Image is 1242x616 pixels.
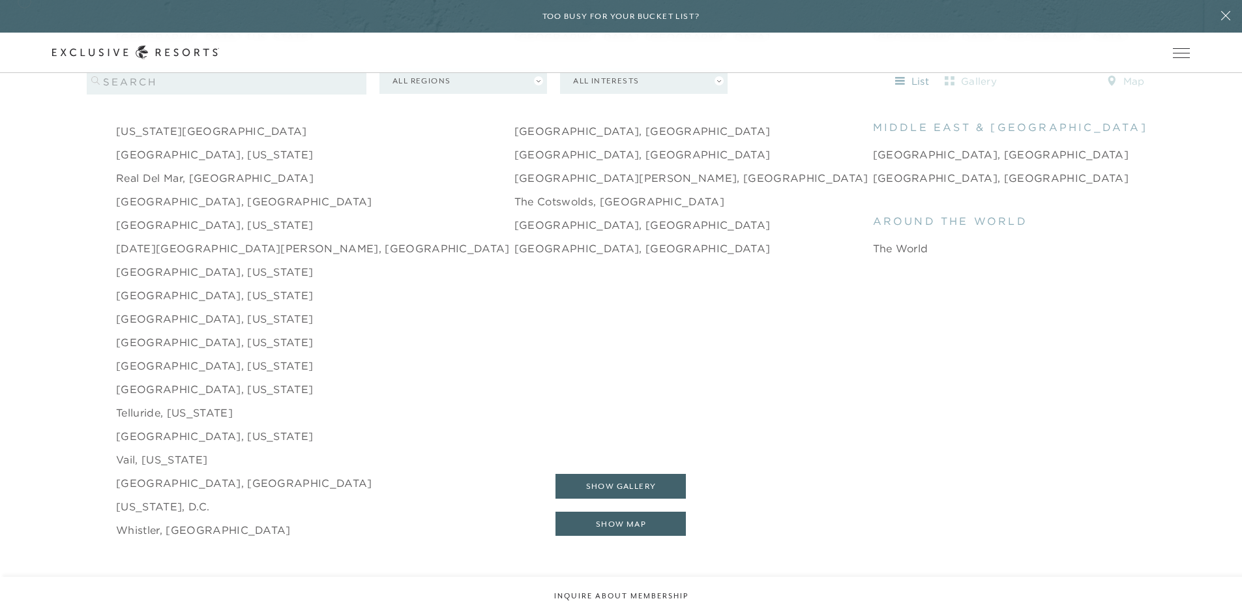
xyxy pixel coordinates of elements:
[116,217,313,233] a: [GEOGRAPHIC_DATA], [US_STATE]
[514,194,724,209] a: The Cotswolds, [GEOGRAPHIC_DATA]
[116,123,307,139] a: [US_STATE][GEOGRAPHIC_DATA]
[1173,48,1190,57] button: Open navigation
[116,311,313,327] a: [GEOGRAPHIC_DATA], [US_STATE]
[116,287,313,303] a: [GEOGRAPHIC_DATA], [US_STATE]
[514,217,771,233] a: [GEOGRAPHIC_DATA], [GEOGRAPHIC_DATA]
[116,381,313,397] a: [GEOGRAPHIC_DATA], [US_STATE]
[116,428,313,444] a: [GEOGRAPHIC_DATA], [US_STATE]
[116,499,209,514] a: [US_STATE], D.C.
[555,474,686,499] button: show gallery
[514,123,771,139] a: [GEOGRAPHIC_DATA], [GEOGRAPHIC_DATA]
[116,452,207,467] a: Vail, [US_STATE]
[873,147,1129,162] a: [GEOGRAPHIC_DATA], [GEOGRAPHIC_DATA]
[116,522,291,538] a: Whistler, [GEOGRAPHIC_DATA]
[873,241,928,256] a: The World
[514,241,771,256] a: [GEOGRAPHIC_DATA], [GEOGRAPHIC_DATA]
[116,358,313,374] a: [GEOGRAPHIC_DATA], [US_STATE]
[542,10,700,23] h6: Too busy for your bucket list?
[555,512,686,536] button: show map
[116,405,233,420] a: Telluride, [US_STATE]
[514,147,771,162] a: [GEOGRAPHIC_DATA], [GEOGRAPHIC_DATA]
[87,68,366,95] input: search
[116,241,510,256] a: [DATE][GEOGRAPHIC_DATA][PERSON_NAME], [GEOGRAPHIC_DATA]
[873,119,1147,135] span: middle east & [GEOGRAPHIC_DATA]
[116,264,313,280] a: [GEOGRAPHIC_DATA], [US_STATE]
[1097,71,1155,92] button: map
[941,71,1000,92] button: gallery
[560,68,728,94] button: All Interests
[873,213,1028,229] span: around the world
[514,170,868,186] a: [GEOGRAPHIC_DATA][PERSON_NAME], [GEOGRAPHIC_DATA]
[883,71,941,92] button: list
[116,194,372,209] a: [GEOGRAPHIC_DATA], [GEOGRAPHIC_DATA]
[116,147,313,162] a: [GEOGRAPHIC_DATA], [US_STATE]
[873,170,1129,186] a: [GEOGRAPHIC_DATA], [GEOGRAPHIC_DATA]
[116,334,313,350] a: [GEOGRAPHIC_DATA], [US_STATE]
[116,170,314,186] a: Real del Mar, [GEOGRAPHIC_DATA]
[379,68,547,94] button: All Regions
[116,475,372,491] a: [GEOGRAPHIC_DATA], [GEOGRAPHIC_DATA]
